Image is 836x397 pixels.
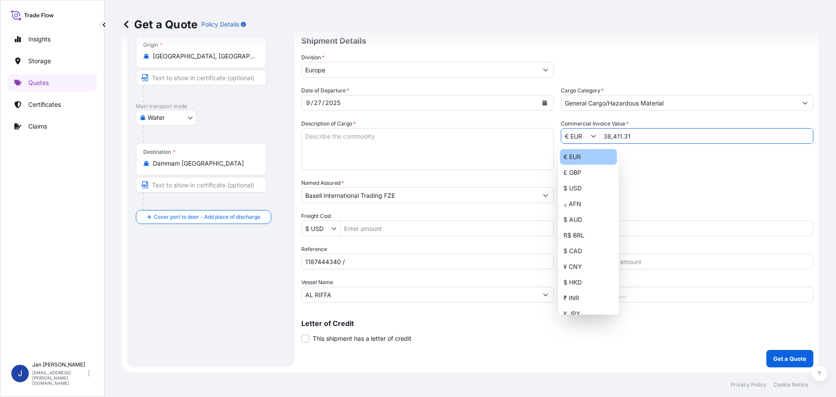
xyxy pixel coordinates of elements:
[560,149,617,165] div: € EUR
[600,128,813,144] input: Type amount
[538,96,552,110] button: Calendar
[600,254,813,269] input: Enter amount
[322,98,324,108] div: /
[561,86,604,95] label: Cargo Category
[301,320,813,327] p: Letter of Credit
[538,187,553,203] button: Show suggestions
[305,98,311,108] div: month,
[313,334,411,343] span: This shipment has a letter of credit
[301,53,324,62] label: Division
[560,227,617,243] div: R$ BRL
[136,70,266,85] input: Text to appear on certificate
[301,245,327,254] label: Reference
[560,243,617,259] div: $ CAD
[731,381,766,388] a: Privacy Policy
[561,287,813,302] input: Number1, number2,...
[28,35,51,44] p: Insights
[578,221,813,236] input: Enter percentage
[28,78,49,87] p: Quotes
[560,165,617,180] div: £ GBP
[331,224,340,233] button: Show suggestions
[136,110,197,126] button: Select transport
[560,180,617,196] div: $ USD
[773,381,808,388] a: Cookie Notice
[560,196,617,212] div: ؋ AFN
[32,361,86,368] p: Jan [PERSON_NAME]
[301,179,344,187] label: Named Assured
[560,290,617,306] div: ₹ INR
[561,95,797,111] input: Select a commodity type
[136,177,266,193] input: Text to appear on certificate
[143,149,175,156] div: Destination
[7,74,97,92] a: Quotes
[7,31,97,48] a: Insights
[538,62,553,78] button: Show suggestions
[28,100,61,109] p: Certificates
[32,370,86,386] p: [EMAIL_ADDRESS][PERSON_NAME][DOMAIN_NAME]
[561,128,591,144] input: Commercial Invoice Value
[538,287,553,302] button: Show suggestions
[301,119,356,128] label: Description of Cargo
[561,119,629,128] label: Commercial Invoice Value
[18,369,22,378] span: J
[591,132,600,140] button: Show suggestions
[136,210,271,224] button: Cover port to door - Add place of discharge
[154,213,260,221] span: Cover port to door - Add place of discharge
[324,98,341,108] div: year,
[28,122,47,131] p: Claims
[773,354,806,363] p: Get a Quote
[302,287,538,302] input: Type to search vessel name or IMO
[340,221,553,236] input: Enter amount
[302,62,538,78] input: Type to search division
[560,275,617,290] div: $ HKD
[560,212,617,227] div: $ AUD
[28,57,51,65] p: Storage
[797,95,813,111] button: Show suggestions
[560,306,617,322] div: ¥ JPY
[560,259,617,275] div: ¥ CNY
[153,159,256,168] input: Destination
[201,20,239,29] p: Policy Details
[301,86,349,95] span: Date of Departure
[301,278,333,287] label: Vessel Name
[766,350,813,367] button: Get a Quote
[153,52,256,61] input: Origin
[7,118,97,135] a: Claims
[301,254,554,269] input: Your internal reference
[136,103,286,110] p: Main transport mode
[311,98,313,108] div: /
[148,113,165,122] span: Water
[302,187,538,203] input: Full name
[122,17,198,31] p: Get a Quote
[301,212,331,221] label: Freight Cost
[7,52,97,70] a: Storage
[302,221,331,236] input: Freight Cost
[313,98,322,108] div: day,
[7,96,97,113] a: Certificates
